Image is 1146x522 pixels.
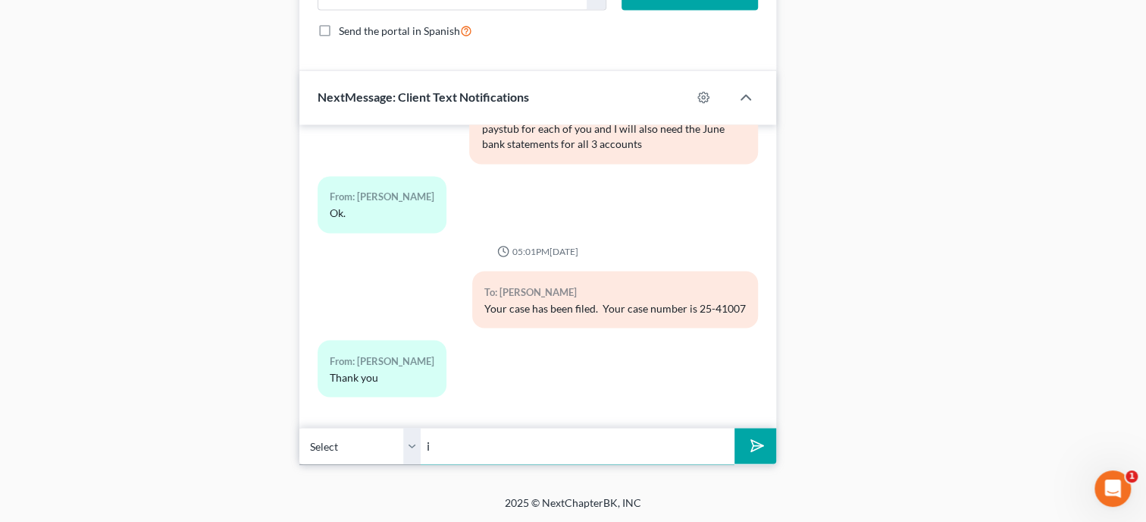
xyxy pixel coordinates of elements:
div: 05:01PM[DATE] [318,245,758,258]
span: Send the portal in Spanish [339,24,460,37]
span: 1 [1126,470,1138,483]
div: Ok. [330,206,434,221]
div: Oh, I forgot. When you come, bring me one more paystub for each of you and I will also need the J... [481,106,746,152]
iframe: Intercom live chat [1094,470,1131,507]
span: NextMessage: Client Text Notifications [318,90,529,104]
div: Thank you [330,369,434,385]
div: From: [PERSON_NAME] [330,188,434,206]
div: To: [PERSON_NAME] [484,283,746,300]
div: 2025 © NextChapterBK, INC [141,495,1005,522]
div: From: [PERSON_NAME] [330,352,434,369]
input: Say something... [421,427,734,464]
div: Your case has been filed. Your case number is 25-41007 [484,300,746,316]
